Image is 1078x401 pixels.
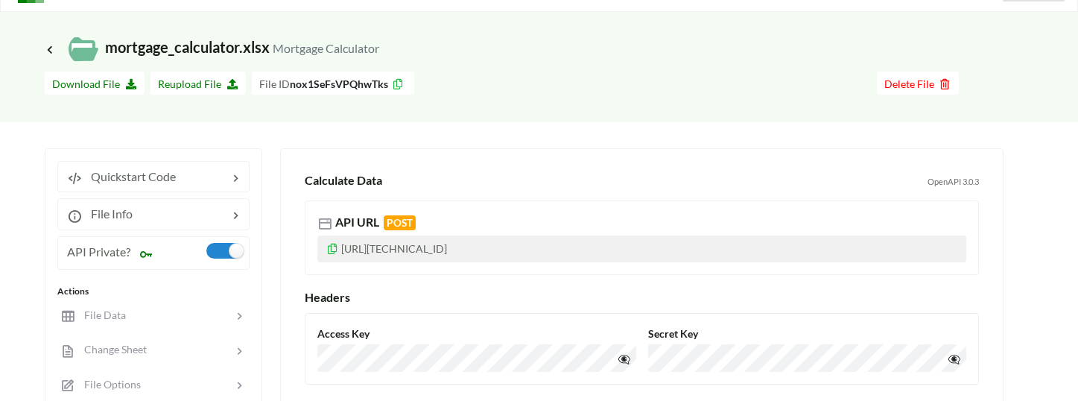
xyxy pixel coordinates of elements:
[290,78,388,90] b: nox1SeFsVPQhwTks
[150,72,246,95] button: Reupload File
[317,326,636,341] label: Access Key
[45,72,145,95] button: Download File
[273,41,379,55] small: Mortgage Calculator
[259,78,290,90] span: File ID
[884,78,951,90] span: Delete File
[945,347,963,369] button: 👁️‍🗨️
[305,290,979,304] h3: Headers
[69,34,98,64] img: /static/media/localFileIcon.eab6d1cc.svg
[648,326,967,341] label: Secret Key
[75,309,126,321] span: File Data
[158,78,238,90] span: Reupload File
[615,347,633,369] button: 👁️‍🗨️
[57,285,250,298] div: Actions
[82,206,133,221] span: File Info
[75,378,141,391] span: File Options
[52,78,137,90] span: Download File
[45,38,379,56] span: mortgage_calculator.xlsx
[877,72,959,95] button: Delete File
[335,215,416,229] span: API URL
[384,215,416,230] span: POST
[305,173,922,187] h3: Calculate Data
[75,343,147,356] span: Change Sheet
[67,244,130,259] span: API Private?
[928,176,979,189] small: OpenAPI 3.0.3
[82,169,176,183] span: Quickstart Code
[317,236,966,262] p: [URL][TECHNICAL_ID]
